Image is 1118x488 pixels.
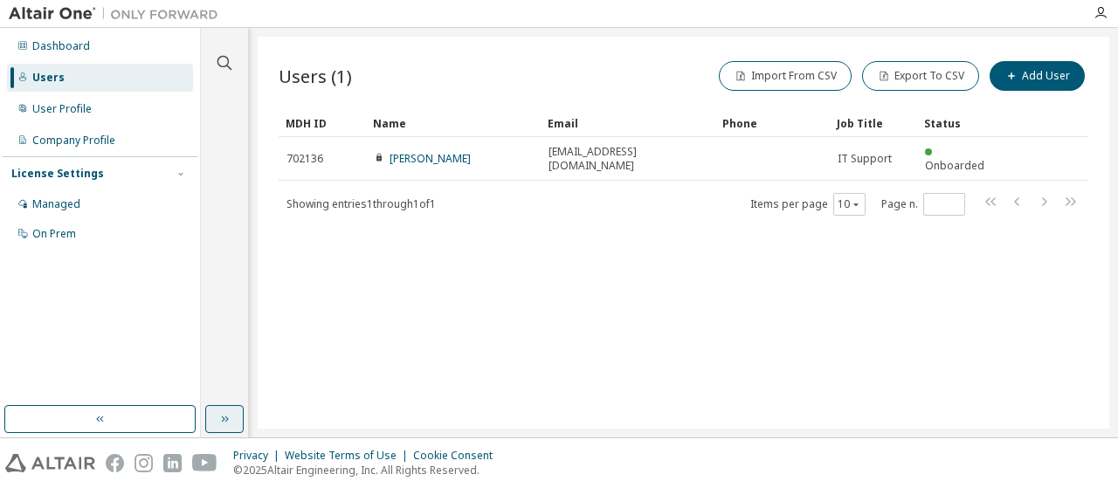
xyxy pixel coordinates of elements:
img: Altair One [9,5,227,23]
p: © 2025 Altair Engineering, Inc. All Rights Reserved. [233,463,503,478]
span: [EMAIL_ADDRESS][DOMAIN_NAME] [549,145,707,173]
div: Privacy [233,449,285,463]
span: IT Support [838,152,892,166]
img: facebook.svg [106,454,124,472]
img: linkedin.svg [163,454,182,472]
a: [PERSON_NAME] [390,151,471,166]
img: youtube.svg [192,454,217,472]
span: 702136 [286,152,323,166]
span: Users (1) [279,64,352,88]
button: Add User [990,61,1085,91]
span: Showing entries 1 through 1 of 1 [286,196,436,211]
div: User Profile [32,102,92,116]
div: Dashboard [32,39,90,53]
div: Status [924,109,997,137]
div: Email [548,109,708,137]
div: Phone [722,109,823,137]
span: Items per page [750,193,866,216]
div: Cookie Consent [413,449,503,463]
div: Managed [32,197,80,211]
div: Website Terms of Use [285,449,413,463]
div: MDH ID [286,109,359,137]
button: Import From CSV [719,61,852,91]
div: Company Profile [32,134,115,148]
div: Job Title [837,109,910,137]
div: Name [373,109,534,137]
span: Page n. [881,193,965,216]
div: On Prem [32,227,76,241]
div: Users [32,71,65,85]
img: altair_logo.svg [5,454,95,472]
img: instagram.svg [135,454,153,472]
button: 10 [838,197,861,211]
span: Onboarded [925,158,984,173]
button: Export To CSV [862,61,979,91]
div: License Settings [11,167,104,181]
